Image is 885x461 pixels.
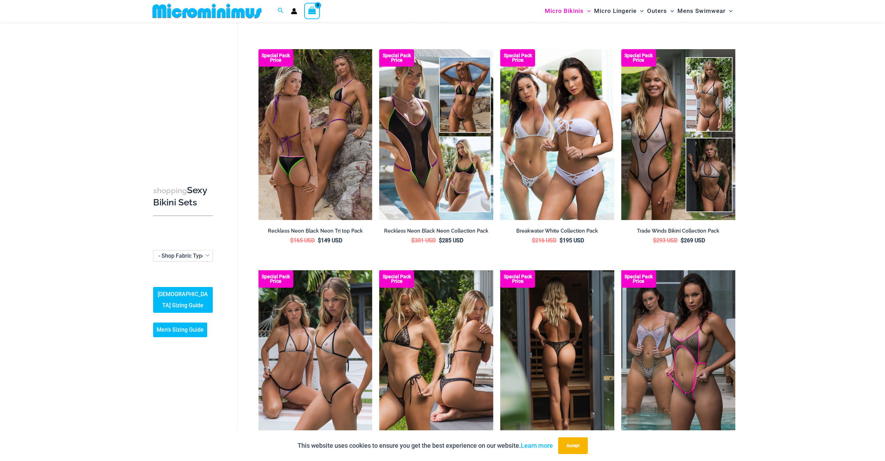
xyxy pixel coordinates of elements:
bdi: 195 USD [560,237,584,244]
a: Account icon link [291,8,297,14]
span: $ [411,237,414,244]
span: $ [681,16,684,23]
span: $ [560,237,563,244]
bdi: 301 USD [411,237,436,244]
span: Menu Toggle [667,2,674,20]
a: Reckless Neon Black Neon Tri top Pack [258,228,373,237]
span: $ [290,237,293,244]
a: Search icon link [278,7,284,15]
bdi: 269 USD [681,16,705,23]
bdi: 153 USD [411,16,436,23]
a: Breakwater White Collection Pack [500,228,614,237]
iframe: TrustedSite Certified [153,23,216,163]
p: This website uses cookies to ensure you get the best experience on our website. [298,440,553,451]
span: $ [560,16,563,23]
span: $ [653,16,656,23]
a: Collection Pack Top BTop B [379,49,493,220]
a: Inferno Mesh One Piece Collection Pack (3) Inferno Mesh Black White 8561 One Piece 08Inferno Mesh... [621,270,735,441]
nav: Site Navigation [542,1,736,21]
span: $ [318,237,321,244]
a: Collection Pack (5) Breakwater White 341 Top 4956 Shorts 08Breakwater White 341 Top 4956 Shorts 08 [500,49,614,220]
span: $ [653,237,656,244]
span: Menu Toggle [637,2,644,20]
span: Mens Swimwear [677,2,726,20]
span: $ [439,237,442,244]
a: View Shopping Cart, empty [304,3,320,19]
h2: Reckless Neon Black Neon Tri top Pack [258,228,373,234]
span: $ [439,16,442,23]
bdi: 147 USD [532,16,556,23]
a: Micro LingerieMenu ToggleMenu Toggle [592,2,645,20]
span: - Shop Fabric Type [153,250,213,262]
img: MM SHOP LOGO FLAT [150,3,264,19]
a: Micro BikinisMenu ToggleMenu Toggle [543,2,592,20]
h2: Breakwater White Collection Pack [500,228,614,234]
b: Special Pack Price [500,53,535,62]
img: Top Bum Pack (1) [258,270,373,441]
span: Menu Toggle [584,2,591,20]
bdi: 139 USD [560,16,584,23]
bdi: 149 USD [318,237,342,244]
bdi: 165 USD [290,237,315,244]
span: Menu Toggle [726,2,733,20]
span: shopping [153,186,187,195]
b: Special Pack Price [621,274,656,284]
span: Micro Bikinis [545,2,584,20]
span: Outers [647,2,667,20]
bdi: 285 USD [439,237,463,244]
span: $ [318,16,321,23]
span: - Shop Fabric Type [158,252,205,259]
span: $ [681,237,684,244]
a: Reckless Neon Black Neon Collection Pack [379,228,493,237]
h3: Sexy Bikini Sets [153,184,213,209]
a: Top Bum Pack (1) Trade Winds IvoryInk 317 Top 453 Micro 03Trade Winds IvoryInk 317 Top 453 Micro 03 [258,270,373,441]
a: Collection Pack (1) Trade Winds IvoryInk 317 Top 469 Thong 11Trade Winds IvoryInk 317 Top 469 Tho... [621,49,735,220]
b: Special Pack Price [379,53,414,62]
b: Special Pack Price [258,274,293,284]
a: Top Bum Pack Highway Robbery Black Gold 305 Tri Top 456 Micro 05Highway Robbery Black Gold 305 Tr... [379,270,493,441]
img: Collection Pack [379,49,493,220]
bdi: 293 USD [653,16,677,23]
bdi: 216 USD [532,237,556,244]
b: Special Pack Price [500,274,535,284]
a: Mens SwimwearMenu ToggleMenu Toggle [676,2,734,20]
span: Micro Lingerie [594,2,637,20]
span: $ [290,16,293,23]
img: Highway Robbery Black Gold 823 One Piece Monokini 11 [500,270,614,441]
h2: Trade Winds Bikini Collection Pack [621,228,735,234]
button: Accept [558,437,588,454]
b: Special Pack Price [621,53,656,62]
h2: Reckless Neon Black Neon Collection Pack [379,228,493,234]
bdi: 139 USD [439,16,463,23]
bdi: 264 USD [290,16,315,23]
a: Collection Pack Highway Robbery Black Gold 823 One Piece Monokini 11Highway Robbery Black Gold 82... [500,270,614,441]
img: Top Bum Pack [379,270,493,441]
b: Special Pack Price [379,274,414,284]
bdi: 269 USD [681,237,705,244]
a: OutersMenu ToggleMenu Toggle [645,2,676,20]
span: - Shop Fabric Type [153,250,212,261]
a: Trade Winds Bikini Collection Pack [621,228,735,237]
a: [DEMOGRAPHIC_DATA] Sizing Guide [153,287,213,313]
bdi: 293 USD [653,237,677,244]
span: $ [532,16,535,23]
span: $ [532,237,535,244]
b: Special Pack Price [258,53,293,62]
a: Tri Top Pack Bottoms BBottoms B [258,49,373,220]
img: Collection Pack (5) [500,49,614,220]
span: $ [411,16,414,23]
a: Men’s Sizing Guide [153,323,207,338]
img: Collection Pack (1) [621,49,735,220]
bdi: 245 USD [318,16,342,23]
a: Learn more [521,442,553,449]
img: Inferno Mesh One Piece Collection Pack (3) [621,270,735,441]
img: Tri Top Pack [258,49,373,220]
